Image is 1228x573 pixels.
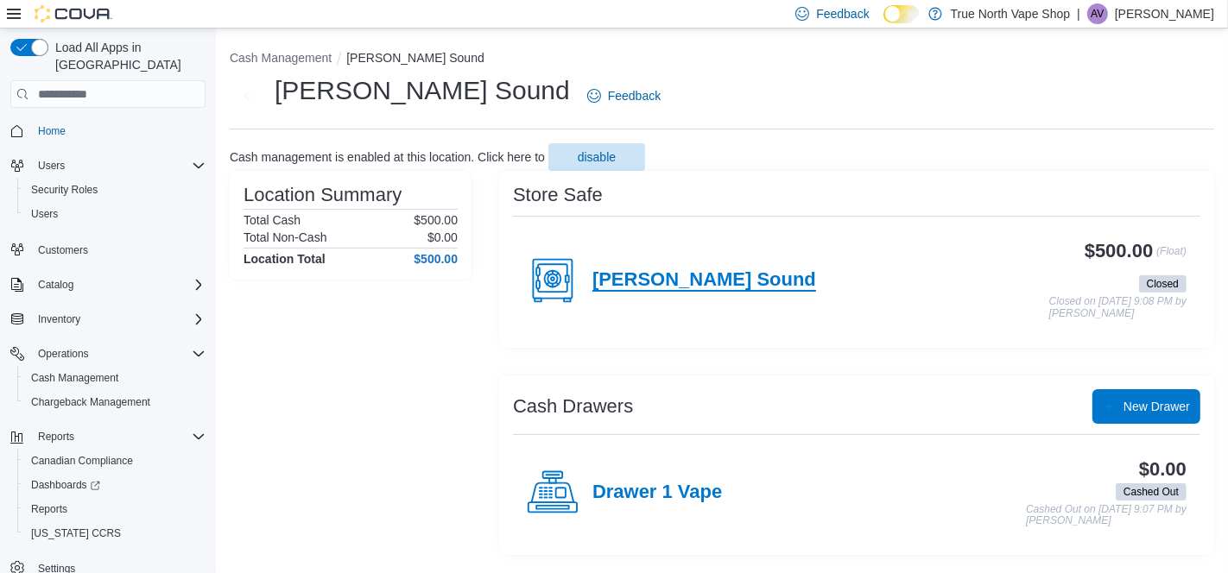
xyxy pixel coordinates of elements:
button: Canadian Compliance [17,449,212,473]
span: Users [31,155,206,176]
a: Reports [24,499,74,519]
span: Catalog [31,274,206,295]
button: Reports [17,497,212,521]
p: $500.00 [414,213,458,227]
span: Feedback [816,5,869,22]
span: Reports [31,502,67,516]
p: (Float) [1156,241,1187,272]
a: Dashboards [17,473,212,497]
span: [US_STATE] CCRS [31,526,121,540]
button: Security Roles [17,178,212,202]
button: Users [17,202,212,226]
button: Next [230,79,264,113]
p: Closed on [DATE] 9:08 PM by [PERSON_NAME] [1049,296,1187,319]
h3: $0.00 [1139,459,1187,480]
span: Feedback [608,87,661,104]
p: | [1077,3,1080,24]
h3: Cash Drawers [513,396,633,417]
span: Security Roles [31,183,98,197]
span: Load All Apps in [GEOGRAPHIC_DATA] [48,39,206,73]
span: Canadian Compliance [24,450,206,471]
p: True North Vape Shop [951,3,1071,24]
span: Dashboards [31,478,100,492]
button: Users [3,154,212,178]
h6: Total Cash [244,213,301,227]
a: Security Roles [24,179,104,200]
h3: Location Summary [244,185,402,205]
a: [US_STATE] CCRS [24,523,128,544]
p: [PERSON_NAME] [1115,3,1214,24]
span: Reports [24,499,206,519]
span: Chargeback Management [31,395,150,409]
h4: $500.00 [414,252,458,266]
span: Customers [38,243,88,257]
h4: Drawer 1 Vape [592,482,722,504]
span: Customers [31,238,206,260]
span: disable [578,148,616,166]
h4: Location Total [244,252,326,266]
span: Closed [1147,276,1179,292]
span: Users [38,159,65,173]
button: Cash Management [17,366,212,390]
button: Customers [3,236,212,261]
span: Home [38,124,66,138]
span: Cash Management [24,368,206,388]
span: Inventory [38,312,80,326]
span: Dashboards [24,475,206,495]
button: Operations [3,342,212,366]
a: Dashboards [24,475,107,495]
h1: [PERSON_NAME] Sound [275,73,570,108]
span: Cashed Out [1124,484,1179,500]
div: AndrewOS Vape [1087,3,1108,24]
a: Home [31,121,73,142]
h4: [PERSON_NAME] Sound [592,269,816,292]
h3: Store Safe [513,185,603,205]
span: Dark Mode [883,23,884,24]
span: Chargeback Management [24,392,206,412]
p: Cashed Out on [DATE] 9:07 PM by [PERSON_NAME] [1026,504,1187,527]
button: Reports [31,426,81,447]
span: Washington CCRS [24,523,206,544]
span: AV [1091,3,1104,24]
button: Chargeback Management [17,390,212,414]
span: Home [31,120,206,142]
span: Closed [1139,275,1187,293]
button: Reports [3,425,212,449]
button: Home [3,118,212,143]
button: [US_STATE] CCRS [17,521,212,545]
button: [PERSON_NAME] Sound [346,51,484,65]
button: Catalog [31,274,80,295]
button: Cash Management [230,51,332,65]
span: Reports [31,426,206,447]
p: Cash management is enabled at this location. Click here to [230,150,545,164]
span: Cashed Out [1116,483,1187,501]
span: Operations [38,347,89,361]
span: Canadian Compliance [31,454,133,468]
nav: An example of EuiBreadcrumbs [230,49,1214,70]
button: Catalog [3,273,212,297]
button: Inventory [3,307,212,331]
input: Dark Mode [883,5,920,23]
button: Operations [31,343,96,364]
span: Inventory [31,309,206,330]
span: Users [31,207,58,221]
a: Chargeback Management [24,392,157,412]
img: Cova [35,5,112,22]
button: disable [548,143,645,171]
button: Users [31,155,72,176]
button: New Drawer [1092,389,1200,424]
p: $0.00 [427,230,458,244]
span: Cash Management [31,371,118,385]
a: Cash Management [24,368,125,388]
span: Operations [31,343,206,364]
button: Inventory [31,309,87,330]
span: New Drawer [1124,398,1190,415]
a: Customers [31,240,95,261]
h3: $500.00 [1085,241,1153,261]
a: Canadian Compliance [24,450,140,471]
span: Catalog [38,278,73,292]
span: Users [24,204,206,224]
a: Feedback [580,79,668,113]
span: Security Roles [24,179,206,200]
h6: Total Non-Cash [244,230,327,244]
